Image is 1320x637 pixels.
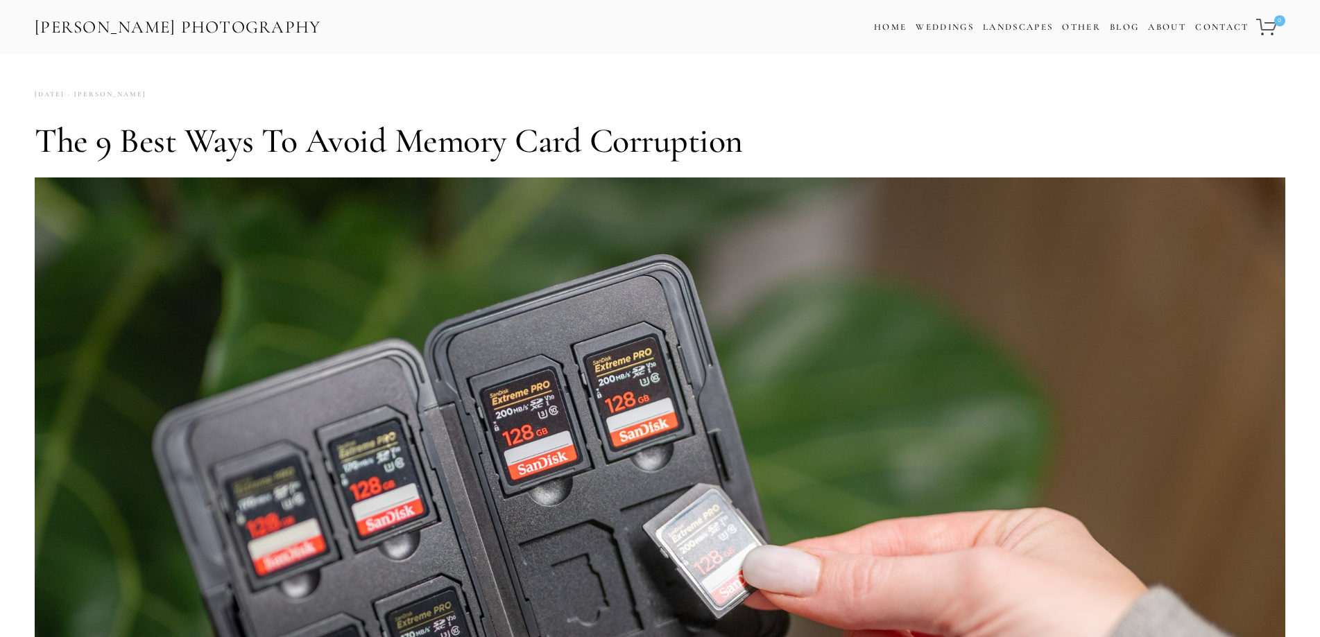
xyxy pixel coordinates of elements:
a: Other [1062,21,1101,33]
a: Contact [1195,17,1249,37]
a: [PERSON_NAME] [65,85,146,104]
a: Blog [1110,17,1139,37]
a: 0 items in cart [1254,10,1287,44]
a: [PERSON_NAME] Photography [33,12,323,43]
a: Weddings [916,21,974,33]
h1: The 9 Best Ways to Avoid Memory Card Corruption [35,120,1285,162]
a: About [1148,17,1186,37]
a: Landscapes [983,21,1053,33]
span: 0 [1274,15,1285,26]
a: Home [874,17,907,37]
time: [DATE] [35,85,65,104]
